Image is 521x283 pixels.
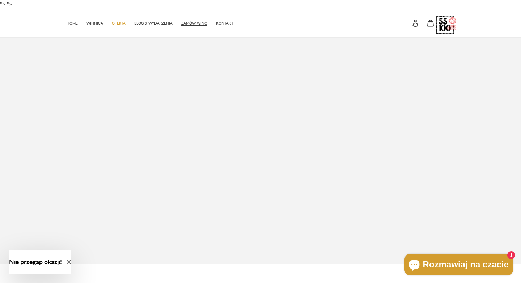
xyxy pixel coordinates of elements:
[112,21,126,26] span: OFERTA
[131,17,176,28] a: BLOG & WYDARZENIA
[63,17,81,28] a: HOME
[178,17,211,28] a: ZAMÓW WINO
[86,21,103,26] span: WINNICA
[83,17,107,28] a: WINNICA
[108,17,129,28] a: OFERTA
[212,17,237,28] a: KONTAKT
[216,21,233,26] span: KONTAKT
[134,21,173,26] span: BLOG & WYDARZENIA
[67,21,78,26] span: HOME
[181,21,207,26] span: ZAMÓW WINO
[402,254,515,277] inbox-online-store-chat: Czat w sklepie online Shopify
